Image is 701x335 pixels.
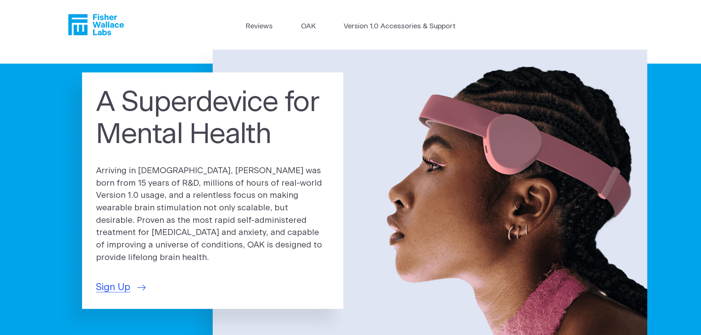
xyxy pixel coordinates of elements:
a: Sign Up [96,280,146,295]
p: Arriving in [DEMOGRAPHIC_DATA], [PERSON_NAME] was born from 15 years of R&D, millions of hours of... [96,165,329,264]
a: Fisher Wallace [68,14,124,35]
a: OAK [301,21,316,32]
a: Version 1.0 Accessories & Support [344,21,456,32]
a: Reviews [245,21,273,32]
span: Sign Up [96,280,130,295]
h1: A Superdevice for Mental Health [96,87,329,152]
